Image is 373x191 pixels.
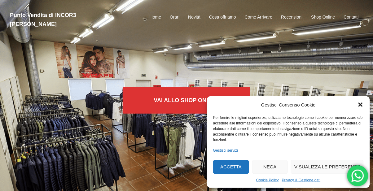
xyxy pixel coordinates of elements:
[291,160,364,174] button: Visualizza le preferenze
[209,14,236,21] a: Cosa offriamo
[150,14,161,21] a: Home
[282,177,321,183] a: Privacy & Gestione dati
[347,165,368,186] div: 'Hai
[311,14,335,21] a: Shop Online
[281,14,302,21] a: Recensioni
[123,87,251,114] a: Vai allo SHOP ONLINE
[358,102,364,108] div: Chiudi la finestra di dialogo
[213,160,249,174] button: Accetta
[252,160,288,174] button: Nega
[213,115,363,143] div: Per fornire le migliori esperienze, utilizziamo tecnologie come i cookie per memorizzare e/o acce...
[170,14,179,21] a: Orari
[245,14,272,21] a: Come Arrivare
[188,14,200,21] a: Novità
[213,147,238,154] a: Gestisci servizi
[10,11,121,29] h2: Punto Vendita di INCOR3 [PERSON_NAME]
[261,101,316,109] div: Gestisci Consenso Cookie
[256,177,279,183] a: Cookie Policy
[344,14,359,21] a: Contatti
